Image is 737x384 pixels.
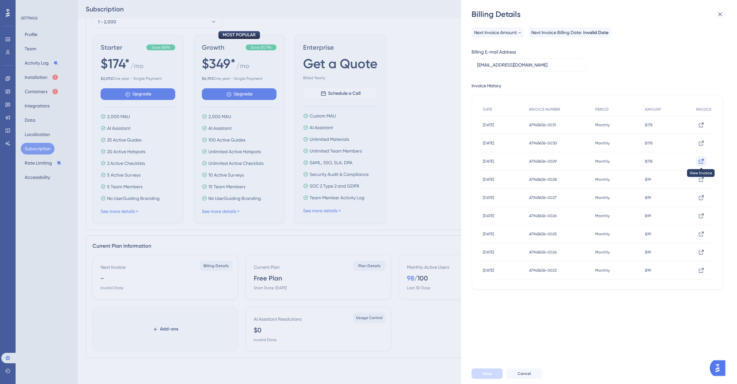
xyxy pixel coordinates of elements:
[529,107,560,112] span: INVOICE NUMBER
[595,141,610,146] span: Monthly
[645,141,653,146] span: $178
[595,107,609,112] span: PERIOD
[529,195,557,200] span: A794B636-0027
[595,213,610,218] span: Monthly
[645,177,651,182] span: $99
[645,107,661,112] span: AMOUNT
[483,141,494,146] span: [DATE]
[483,268,494,273] span: [DATE]
[483,177,494,182] span: [DATE]
[529,159,557,164] span: A794B636-0029
[595,250,610,255] span: Monthly
[472,82,501,90] div: Invoice History
[529,231,557,237] span: A794B636-0025
[710,358,729,378] iframe: UserGuiding AI Assistant Launcher
[645,213,651,218] span: $99
[531,29,582,36] span: Next Invoice Billing Date:
[518,371,531,376] span: Cancel
[583,29,608,37] span: Invalid Date
[472,48,516,56] div: Billing E-mail Address
[529,268,557,273] span: A794B636-0023
[483,195,494,200] span: [DATE]
[645,231,651,237] span: $99
[483,213,494,218] span: [DATE]
[472,368,503,379] button: Save
[595,159,610,164] span: Monthly
[477,61,582,68] input: E-mail
[519,29,521,37] span: -
[595,268,610,273] span: Monthly
[483,122,494,128] span: [DATE]
[529,122,556,128] span: A794B636-0031
[529,213,557,218] span: A794B636-0026
[483,250,494,255] span: [DATE]
[595,177,610,182] span: Monthly
[645,122,653,128] span: $178
[645,195,651,200] span: $99
[595,122,610,128] span: Monthly
[645,250,651,255] span: $99
[507,368,542,379] button: Cancel
[483,231,494,237] span: [DATE]
[529,141,557,146] span: A794B636-0030
[645,268,651,273] span: $99
[483,107,492,112] span: DATE
[645,159,653,164] span: $178
[595,231,610,237] span: Monthly
[529,250,557,255] span: A794B636-0024
[696,107,711,112] span: INVOICE
[529,177,557,182] span: A794B636-0028
[474,29,517,36] span: Next Invoice Amount:
[595,195,610,200] span: Monthly
[483,371,492,376] span: Save
[483,159,494,164] span: [DATE]
[472,9,728,19] div: Billing Details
